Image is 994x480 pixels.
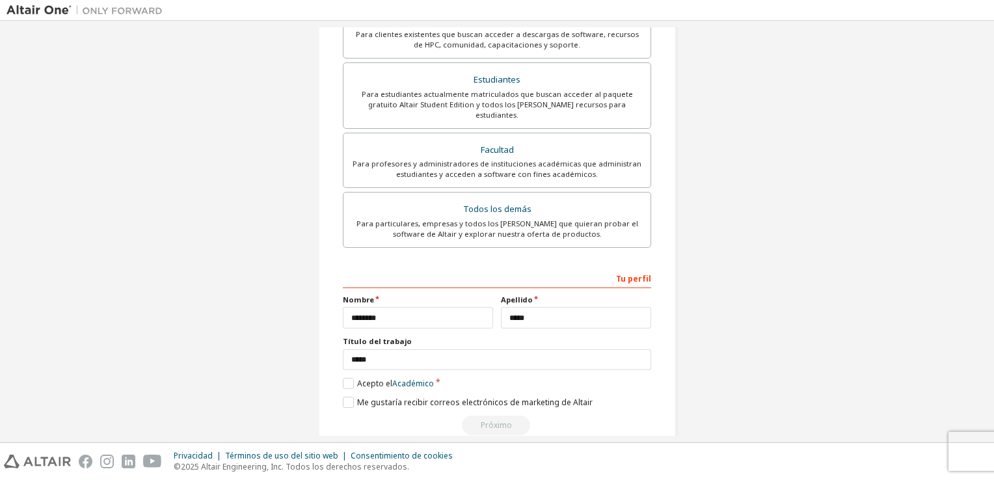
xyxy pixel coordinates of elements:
div: Para profesores y administradores de instituciones académicas que administran estudiantes y acced... [351,159,643,180]
div: Privacidad [174,451,225,461]
label: Título del trabajo [343,336,651,347]
img: altair_logo.svg [4,455,71,468]
div: Términos de uso del sitio web [225,451,351,461]
label: Acepto el [343,378,434,389]
div: Tu perfil [343,267,651,288]
div: Para particulares, empresas y todos los [PERSON_NAME] que quieran probar el software de Altair y ... [351,219,643,239]
div: Facultad [351,141,643,159]
div: Estudiantes [351,71,643,89]
div: Para clientes existentes que buscan acceder a descargas de software, recursos de HPC, comunidad, ... [351,29,643,50]
label: Nombre [343,295,493,305]
img: linkedin.svg [122,455,135,468]
img: facebook.svg [79,455,92,468]
img: instagram.svg [100,455,114,468]
div: Read and acccept EULA to continue [343,416,651,435]
div: Consentimiento de cookies [351,451,461,461]
font: 2025 Altair Engineering, Inc. Todos los derechos reservados. [181,461,409,472]
img: youtube.svg [143,455,162,468]
div: Todos los demás [351,200,643,219]
label: Me gustaría recibir correos electrónicos de marketing de Altair [343,397,593,408]
p: © [174,461,461,472]
a: Académico [392,378,434,389]
label: Apellido [501,295,651,305]
img: Altair Uno [7,4,169,17]
div: Para estudiantes actualmente matriculados que buscan acceder al paquete gratuito Altair Student E... [351,89,643,120]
